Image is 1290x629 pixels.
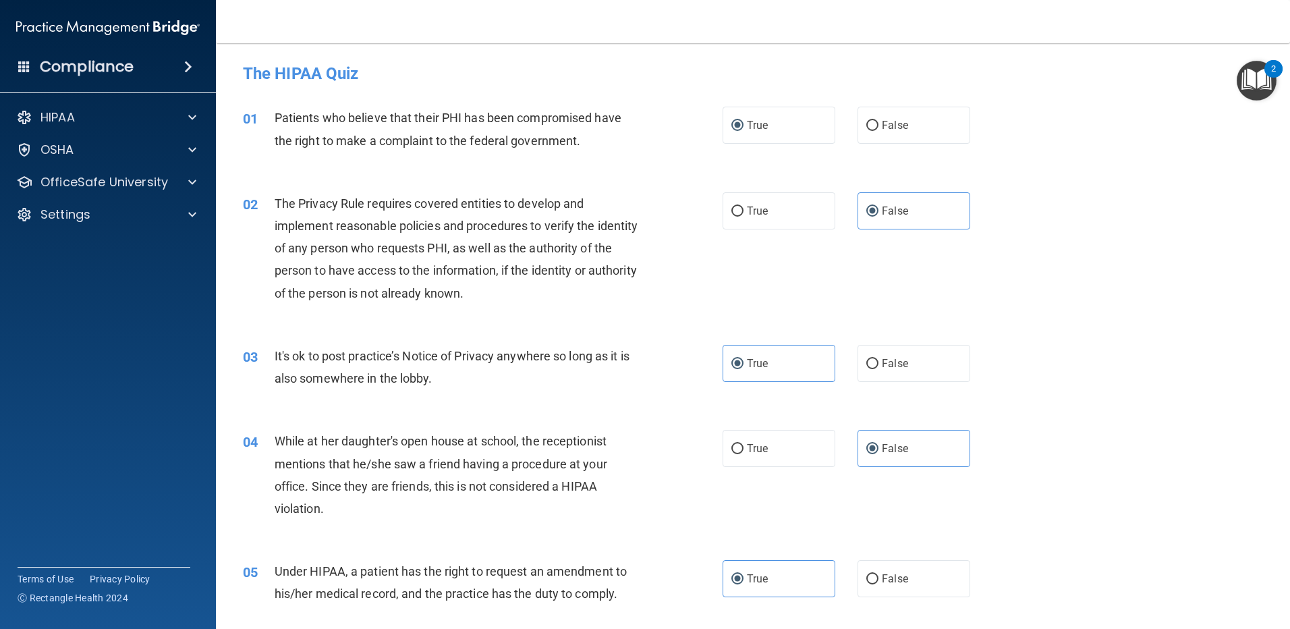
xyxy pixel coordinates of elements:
div: 2 [1271,69,1276,86]
p: OSHA [40,142,74,158]
button: Open Resource Center, 2 new notifications [1237,61,1277,101]
p: HIPAA [40,109,75,126]
span: Ⓒ Rectangle Health 2024 [18,591,128,605]
span: True [747,119,768,132]
span: The Privacy Rule requires covered entities to develop and implement reasonable policies and proce... [275,196,638,300]
span: Patients who believe that their PHI has been compromised have the right to make a complaint to th... [275,111,621,147]
span: 01 [243,111,258,127]
span: False [882,204,908,217]
a: Settings [16,207,196,223]
input: True [731,444,744,454]
span: False [882,357,908,370]
input: False [866,359,878,369]
a: Terms of Use [18,572,74,586]
span: While at her daughter's open house at school, the receptionist mentions that he/she saw a friend ... [275,434,607,516]
span: Under HIPAA, a patient has the right to request an amendment to his/her medical record, and the p... [275,564,627,601]
h4: Compliance [40,57,134,76]
span: 05 [243,564,258,580]
span: True [747,357,768,370]
input: False [866,121,878,131]
input: True [731,121,744,131]
img: PMB logo [16,14,200,41]
span: It's ok to post practice’s Notice of Privacy anywhere so long as it is also somewhere in the lobby. [275,349,629,385]
span: True [747,442,768,455]
a: HIPAA [16,109,196,126]
input: False [866,207,878,217]
span: True [747,572,768,585]
span: False [882,442,908,455]
p: OfficeSafe University [40,174,168,190]
input: False [866,574,878,584]
p: Settings [40,207,90,223]
span: 04 [243,434,258,450]
span: False [882,119,908,132]
a: Privacy Policy [90,572,150,586]
span: 03 [243,349,258,365]
input: True [731,359,744,369]
input: True [731,207,744,217]
span: False [882,572,908,585]
span: 02 [243,196,258,213]
span: True [747,204,768,217]
h4: The HIPAA Quiz [243,65,1263,82]
a: OSHA [16,142,196,158]
input: False [866,444,878,454]
a: OfficeSafe University [16,174,196,190]
input: True [731,574,744,584]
